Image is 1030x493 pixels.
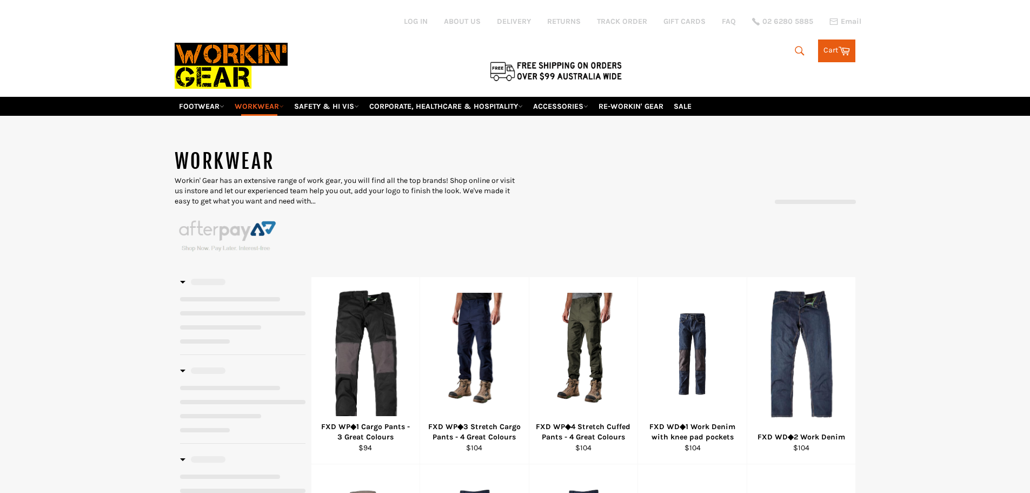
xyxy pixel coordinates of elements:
span: 02 6280 5885 [762,18,813,25]
div: FXD WD◆1 Work Denim with knee pad pockets [645,422,740,443]
a: CORPORATE, HEALTHCARE & HOSPITALITY [365,97,527,116]
h1: WORKWEAR [175,148,515,175]
a: Email [829,17,861,26]
div: $104 [536,443,631,453]
a: WORKWEAR [230,97,288,116]
div: FXD WP◆4 Stretch Cuffed Pants - 4 Great Colours [536,422,631,443]
a: FXD WP◆1 Cargo Pants - 4 Great Colours - Workin' Gear FXD WP◆1 Cargo Pants - 3 Great Colours $94 [311,277,420,464]
div: FXD WP◆1 Cargo Pants - 3 Great Colours [318,422,413,443]
img: FXD WP◆1 Cargo Pants - 4 Great Colours - Workin' Gear [331,291,400,418]
a: TRACK ORDER [597,16,647,27]
img: FXD WP◆4 Stretch Cuffed Pants - 4 Great Colours - Workin' Gear [543,293,624,415]
img: Workin Gear leaders in Workwear, Safety Boots, PPE, Uniforms. Australia's No.1 in Workwear [175,35,288,96]
a: FOOTWEAR [175,97,229,116]
img: Flat $9.95 shipping Australia wide [488,60,623,82]
a: 02 6280 5885 [752,18,813,25]
a: FXD WP◆3 Stretch Cargo Pants - 4 Great Colours - Workin' Gear FXD WP◆3 Stretch Cargo Pants - 4 Gr... [420,277,529,464]
a: ABOUT US [444,16,481,27]
a: Log in [404,17,428,26]
div: $104 [645,443,740,453]
a: RETURNS [547,16,581,27]
div: $94 [318,443,413,453]
div: $104 [427,443,522,453]
a: Cart [818,40,855,62]
div: FXD WD◆2 Work Denim [754,432,849,442]
a: FAQ [722,16,736,27]
a: ACCESSORIES [529,97,593,116]
a: FXD WP◆4 Stretch Cuffed Pants - 4 Great Colours - Workin' Gear FXD WP◆4 Stretch Cuffed Pants - 4 ... [529,277,638,464]
img: FXD WP◆3 Stretch Cargo Pants - 4 Great Colours - Workin' Gear [434,293,515,415]
a: GIFT CARDS [663,16,706,27]
a: FXD WD◆1 Work Denim with knee pad pockets - Workin' Gear FXD WD◆1 Work Denim with knee pad pocket... [637,277,747,464]
a: DELIVERY [497,16,531,27]
div: FXD WP◆3 Stretch Cargo Pants - 4 Great Colours [427,422,522,443]
a: SAFETY & HI VIS [290,97,363,116]
div: $104 [754,443,849,453]
img: FXD WD◆2 Work Denim - Workin' Gear [765,291,838,418]
span: Email [841,18,861,25]
img: FXD WD◆1 Work Denim with knee pad pockets - Workin' Gear [652,313,733,395]
p: Workin' Gear has an extensive range of work gear, you will find all the top brands! Shop online o... [175,175,515,207]
a: SALE [669,97,696,116]
a: FXD WD◆2 Work Denim - Workin' Gear FXD WD◆2 Work Denim $104 [747,277,856,464]
a: RE-WORKIN' GEAR [594,97,668,116]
